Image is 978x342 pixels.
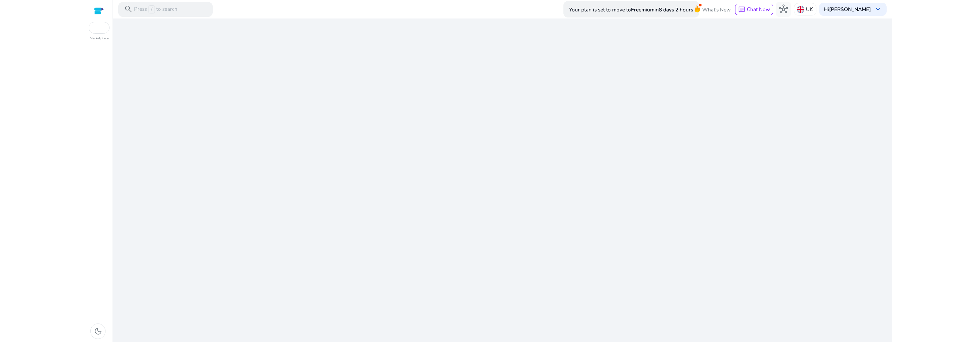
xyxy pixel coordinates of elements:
p: Hi [824,7,871,12]
span: / [148,5,155,13]
b: Freemium [631,6,654,13]
p: UK [806,3,813,15]
p: Your plan is set to move to in [569,4,693,15]
span: search [124,5,133,13]
button: chatChat Now [735,4,773,15]
span: keyboard_arrow_down [874,5,882,13]
span: What's New [702,4,731,15]
span: Chat Now [747,6,770,13]
button: hub [776,2,791,17]
span: hub [779,5,788,13]
span: chat [738,6,746,13]
span: dark_mode [94,327,102,336]
b: [PERSON_NAME] [829,6,871,13]
b: 8 days 2 hours [659,6,693,13]
p: Marketplace [90,36,109,41]
p: Press to search [134,5,177,13]
img: uk.svg [797,6,804,13]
